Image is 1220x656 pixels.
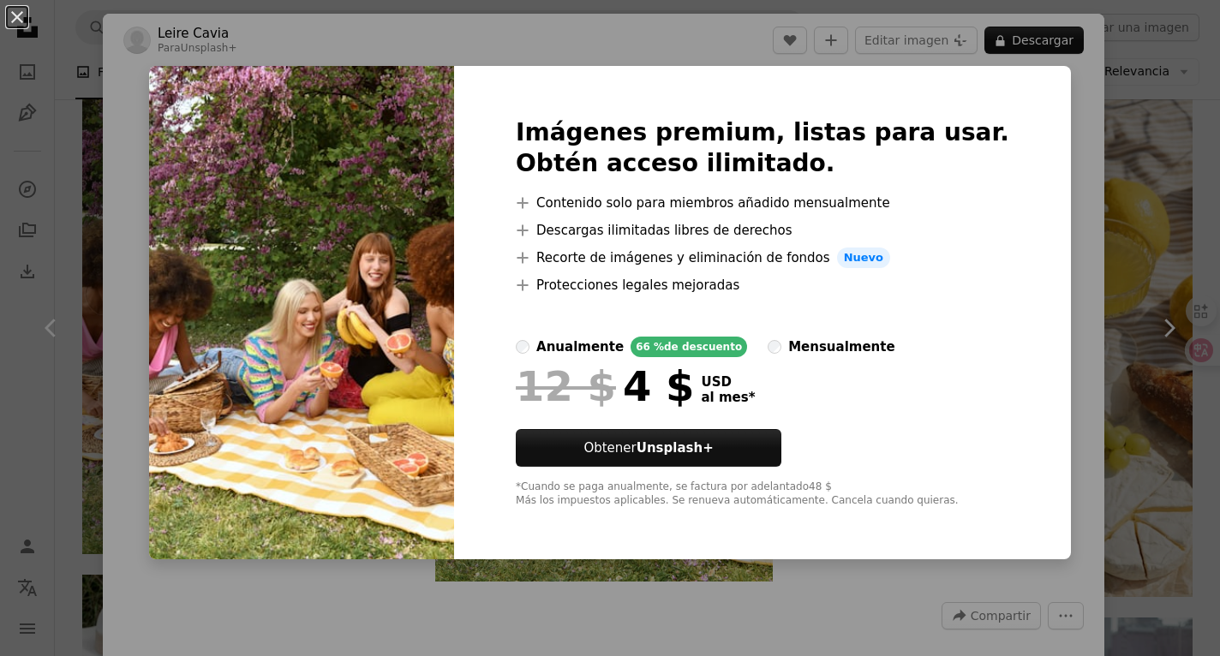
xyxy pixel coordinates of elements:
[149,66,454,559] img: premium_photo-1683144967798-ae4d4c0be46c
[516,247,1009,268] li: Recorte de imágenes y eliminación de fondos
[516,220,1009,241] li: Descargas ilimitadas libres de derechos
[631,337,747,357] div: 66 % de descuento
[516,429,781,467] button: ObtenerUnsplash+
[516,364,616,409] span: 12 $
[536,337,624,357] div: anualmente
[516,480,1009,508] div: *Cuando se paga anualmente, se factura por adelantado 48 $ Más los impuestos aplicables. Se renue...
[516,275,1009,295] li: Protecciones legales mejoradas
[637,440,714,456] strong: Unsplash+
[788,337,894,357] div: mensualmente
[516,117,1009,179] h2: Imágenes premium, listas para usar. Obtén acceso ilimitado.
[837,247,890,268] span: Nuevo
[701,390,755,405] span: al mes *
[516,340,529,354] input: anualmente66 %de descuento
[516,193,1009,213] li: Contenido solo para miembros añadido mensualmente
[701,374,755,390] span: USD
[516,364,694,409] div: 4 $
[768,340,781,354] input: mensualmente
